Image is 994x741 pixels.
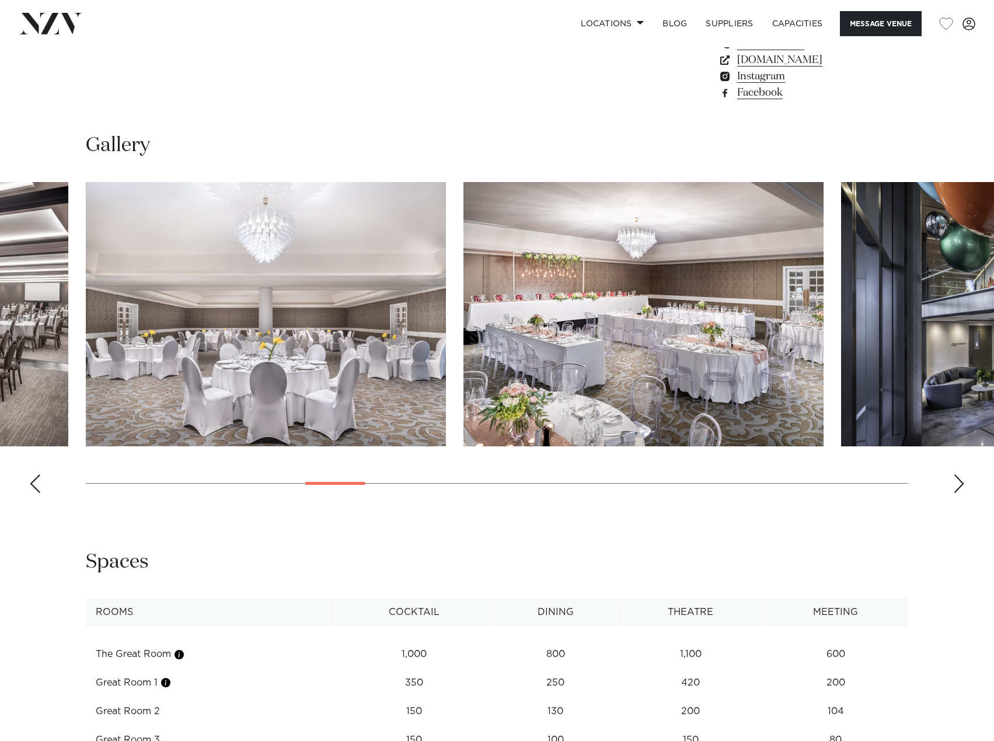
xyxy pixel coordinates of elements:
[86,669,336,697] td: Great Room 1
[763,697,908,726] td: 104
[618,598,763,627] th: Theatre
[463,182,824,446] swiper-slide: 10 / 30
[653,11,696,36] a: BLOG
[493,669,618,697] td: 250
[718,85,908,101] a: Facebook
[763,669,908,697] td: 200
[763,598,908,627] th: Meeting
[86,640,336,669] td: The Great Room
[571,11,653,36] a: Locations
[718,68,908,85] a: Instagram
[86,132,150,159] h2: Gallery
[696,11,762,36] a: SUPPLIERS
[618,640,763,669] td: 1,100
[840,11,922,36] button: Message Venue
[86,697,336,726] td: Great Room 2
[86,549,149,575] h2: Spaces
[19,13,82,34] img: nzv-logo.png
[493,640,618,669] td: 800
[618,697,763,726] td: 200
[718,52,908,68] a: [DOMAIN_NAME]
[763,11,832,36] a: Capacities
[336,669,493,697] td: 350
[336,598,493,627] th: Cocktail
[336,640,493,669] td: 1,000
[493,598,618,627] th: Dining
[336,697,493,726] td: 150
[763,640,908,669] td: 600
[493,697,618,726] td: 130
[86,182,446,446] swiper-slide: 9 / 30
[86,598,336,627] th: Rooms
[618,669,763,697] td: 420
